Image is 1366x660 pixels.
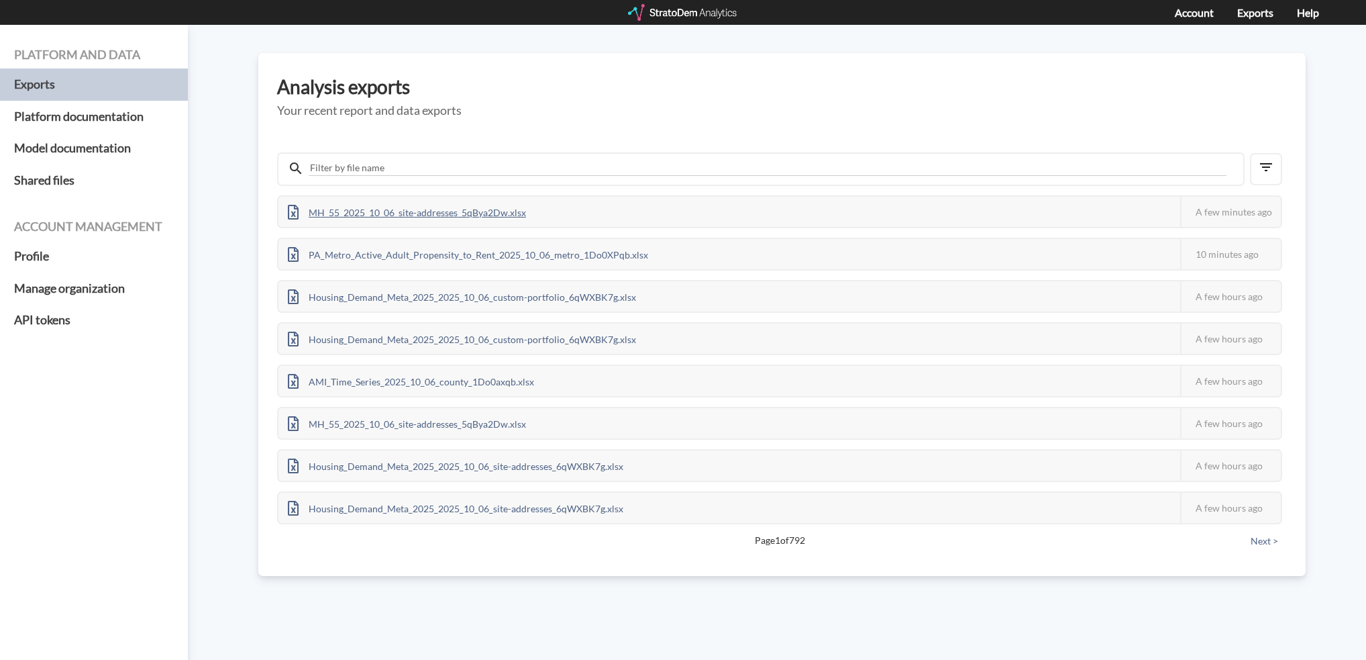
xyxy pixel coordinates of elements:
div: MH_55_2025_10_06_site-addresses_5qBya2Dw.xlsx [278,197,535,227]
a: PA_Metro_Active_Adult_Propensity_to_Rent_2025_10_06_metro_1Do0XPqb.xlsx [278,247,658,258]
a: API tokens [14,304,174,336]
div: 10 minutes ago [1180,239,1281,269]
h5: Your recent report and data exports [277,104,1287,117]
div: A few hours ago [1180,451,1281,481]
div: Housing_Demand_Meta_2025_2025_10_06_site-addresses_6qWXBK7g.xlsx [278,451,633,481]
h3: Analysis exports [277,77,1287,97]
a: Housing_Demand_Meta_2025_2025_10_06_site-addresses_6qWXBK7g.xlsx [278,501,633,512]
a: Exports [14,68,174,101]
a: Manage organization [14,273,174,305]
a: AMI_Time_Series_2025_10_06_county_1Do0axqb.xlsx [278,374,543,385]
div: A few hours ago [1180,281,1281,312]
a: Model documentation [14,132,174,164]
div: Housing_Demand_Meta_2025_2025_10_06_custom-portfolio_6qWXBK7g.xlsx [278,281,645,312]
a: Account [1175,6,1214,19]
div: A few hours ago [1180,366,1281,396]
h4: Platform and data [14,48,174,62]
div: A few minutes ago [1180,197,1281,227]
div: Housing_Demand_Meta_2025_2025_10_06_site-addresses_6qWXBK7g.xlsx [278,493,633,523]
a: Help [1297,6,1319,19]
div: MH_55_2025_10_06_site-addresses_5qBya2Dw.xlsx [278,408,535,438]
div: AMI_Time_Series_2025_10_06_county_1Do0axqb.xlsx [278,366,543,396]
span: Page 1 of 792 [324,534,1235,547]
h4: Account management [14,220,174,234]
a: MH_55_2025_10_06_site-addresses_5qBya2Dw.xlsx [278,205,535,216]
a: Housing_Demand_Meta_2025_2025_10_06_custom-portfolio_6qWXBK7g.xlsx [278,289,645,301]
input: Filter by file name [309,160,1226,176]
button: Next > [1247,534,1282,549]
div: A few hours ago [1180,493,1281,523]
div: Housing_Demand_Meta_2025_2025_10_06_custom-portfolio_6qWXBK7g.xlsx [278,324,645,354]
div: A few hours ago [1180,408,1281,438]
a: MH_55_2025_10_06_site-addresses_5qBya2Dw.xlsx [278,416,535,428]
div: PA_Metro_Active_Adult_Propensity_to_Rent_2025_10_06_metro_1Do0XPqb.xlsx [278,239,658,269]
a: Exports [1237,6,1273,19]
a: Shared files [14,164,174,197]
a: Profile [14,240,174,273]
a: Housing_Demand_Meta_2025_2025_10_06_custom-portfolio_6qWXBK7g.xlsx [278,332,645,343]
a: Housing_Demand_Meta_2025_2025_10_06_site-addresses_6qWXBK7g.xlsx [278,459,633,470]
div: A few hours ago [1180,324,1281,354]
a: Platform documentation [14,101,174,133]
